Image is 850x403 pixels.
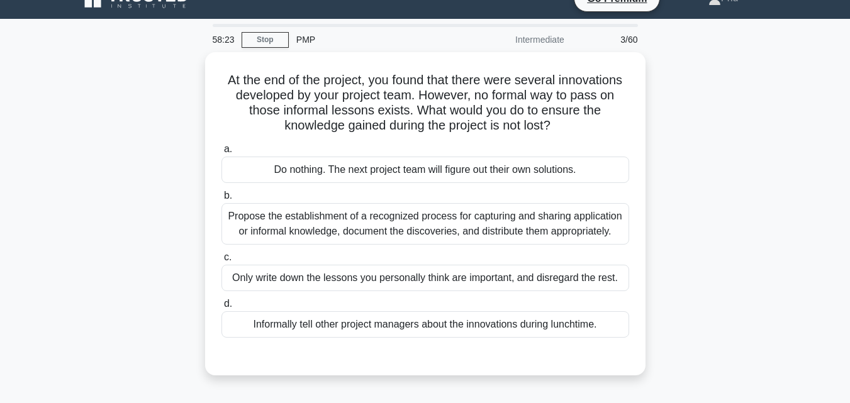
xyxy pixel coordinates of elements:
[224,298,232,309] span: d.
[221,265,629,291] div: Only write down the lessons you personally think are important, and disregard the rest.
[224,190,232,201] span: b.
[205,27,242,52] div: 58:23
[462,27,572,52] div: Intermediate
[221,157,629,183] div: Do nothing. The next project team will figure out their own solutions.
[572,27,646,52] div: 3/60
[224,251,232,262] span: c.
[242,32,289,48] a: Stop
[220,72,630,134] h5: At the end of the project, you found that there were several innovations developed by your projec...
[224,143,232,154] span: a.
[289,27,462,52] div: PMP
[221,311,629,338] div: Informally tell other project managers about the innovations during lunchtime.
[221,203,629,245] div: Propose the establishment of a recognized process for capturing and sharing application or inform...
